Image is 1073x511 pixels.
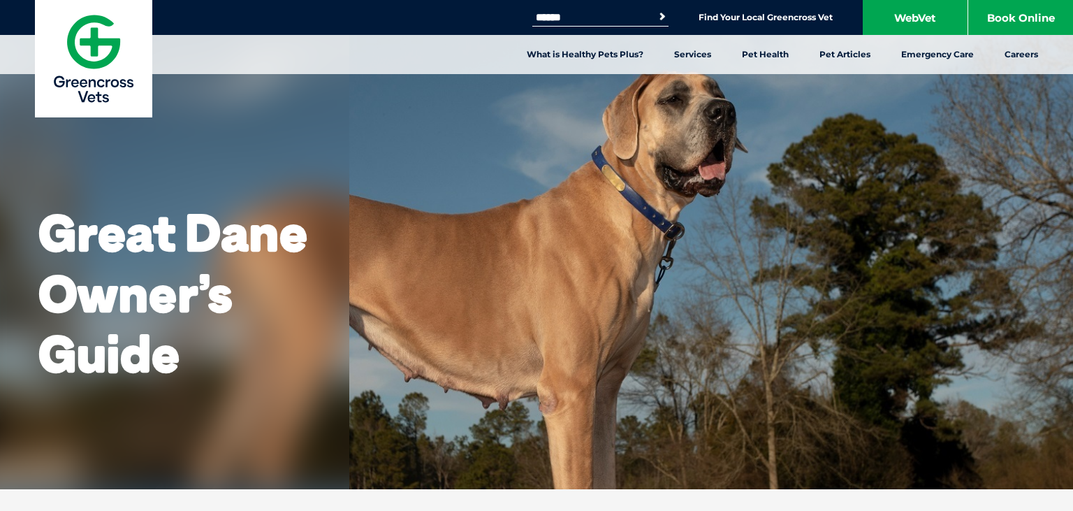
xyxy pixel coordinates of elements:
a: Services [659,35,727,74]
a: Pet Health [727,35,804,74]
a: What is Healthy Pets Plus? [511,35,659,74]
a: Find Your Local Greencross Vet [699,12,833,23]
button: Search [655,10,669,24]
a: Pet Articles [804,35,886,74]
b: Great Dane Owner’s Guide [38,201,308,385]
a: Careers [989,35,1053,74]
a: Emergency Care [886,35,989,74]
